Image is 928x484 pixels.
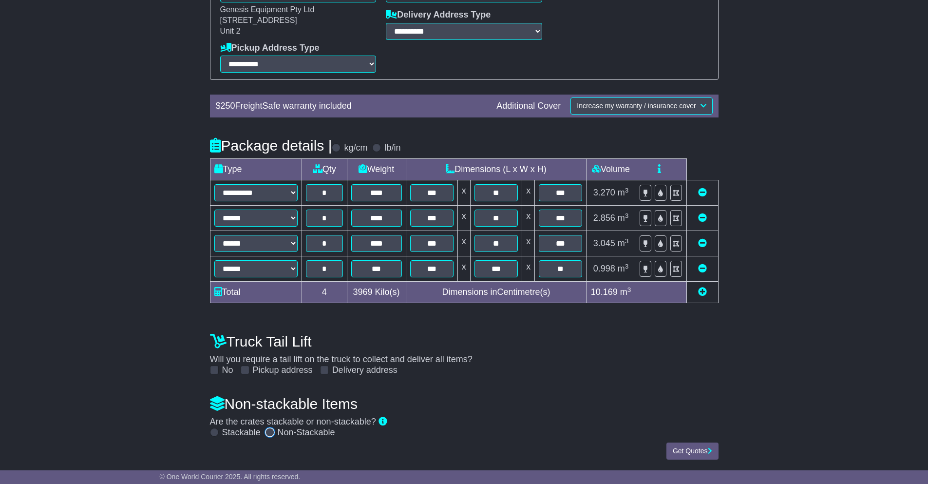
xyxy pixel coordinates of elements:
span: 3969 [353,287,372,297]
label: Non-Stackable [278,427,335,438]
label: lb/in [384,143,400,154]
span: Unit 2 [220,27,241,35]
sup: 3 [625,212,629,219]
td: x [457,256,470,282]
span: 3.045 [593,238,615,248]
button: Increase my warranty / insurance cover [570,97,712,115]
div: Will you require a tail lift on the truck to collect and deliver all items? [205,328,723,376]
span: m [618,188,629,197]
td: x [522,180,535,206]
label: Pickup address [253,365,313,376]
span: [STREET_ADDRESS] [220,16,297,24]
sup: 3 [627,286,631,293]
td: Kilo(s) [347,282,406,303]
span: © One World Courier 2025. All rights reserved. [160,473,301,481]
td: Type [210,159,302,180]
td: Qty [302,159,347,180]
sup: 3 [625,263,629,270]
a: Add new item [698,287,707,297]
span: m [618,238,629,248]
sup: 3 [625,237,629,245]
span: Genesis Equipment Pty Ltd [220,5,315,14]
a: Remove this item [698,213,707,223]
span: m [618,264,629,273]
label: Delivery Address Type [386,10,491,20]
span: m [618,213,629,223]
td: x [522,231,535,256]
td: x [522,256,535,282]
a: Remove this item [698,188,707,197]
span: 3.270 [593,188,615,197]
td: Weight [347,159,406,180]
td: x [457,231,470,256]
td: Total [210,282,302,303]
label: kg/cm [344,143,367,154]
a: Remove this item [698,238,707,248]
span: 0.998 [593,264,615,273]
h4: Truck Tail Lift [210,333,719,349]
span: Are the crates stackable or non-stackable? [210,417,376,426]
span: Increase my warranty / insurance cover [577,102,696,110]
label: Pickup Address Type [220,43,320,54]
td: Volume [587,159,635,180]
div: $ FreightSafe warranty included [211,101,492,112]
label: Delivery address [332,365,398,376]
a: Remove this item [698,264,707,273]
span: 250 [221,101,235,111]
td: Dimensions in Centimetre(s) [406,282,587,303]
td: x [522,206,535,231]
sup: 3 [625,187,629,194]
td: x [457,180,470,206]
td: Dimensions (L x W x H) [406,159,587,180]
span: 10.169 [591,287,618,297]
label: Stackable [222,427,261,438]
div: Additional Cover [492,101,566,112]
h4: Package details | [210,137,332,154]
span: 2.856 [593,213,615,223]
label: No [222,365,233,376]
td: x [457,206,470,231]
span: m [620,287,631,297]
h4: Non-stackable Items [210,396,719,412]
button: Get Quotes [666,443,719,460]
td: 4 [302,282,347,303]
